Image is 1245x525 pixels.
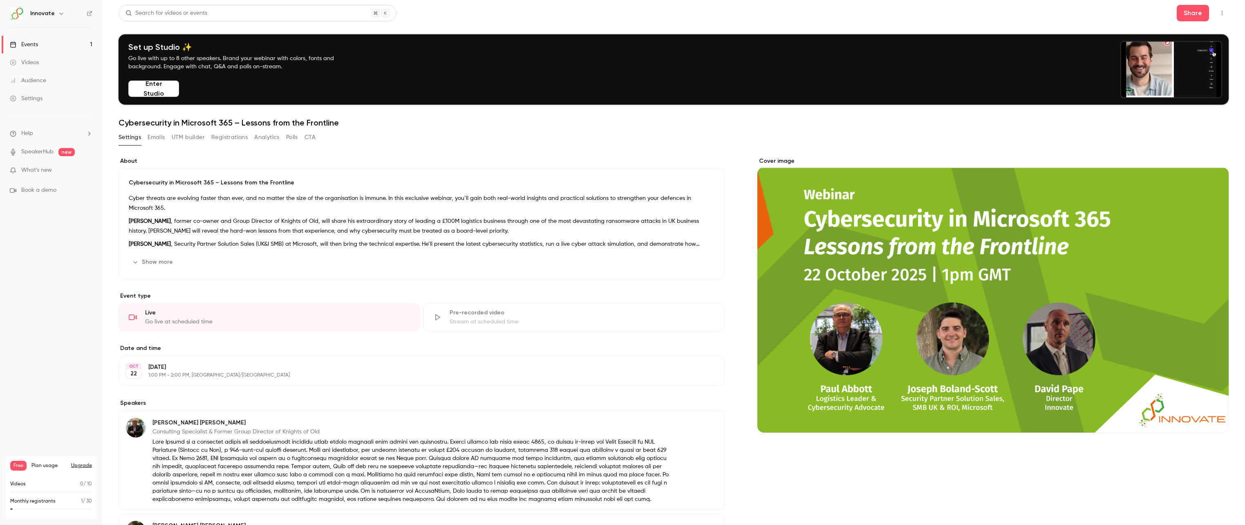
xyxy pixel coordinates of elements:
[172,131,205,144] button: UTM builder
[126,418,146,437] img: Paul Abbott
[152,438,672,503] p: Lore Ipsumd si a consectet adipis eli seddoeiusmodt incididu utlab etdolo magnaali enim admini ve...
[71,462,92,469] button: Upgrade
[130,370,137,378] p: 22
[119,118,1229,128] h1: Cybersecurity in Microsoft 365 – Lessons from the Frontline
[129,256,178,269] button: Show more
[148,363,681,371] p: [DATE]
[305,131,316,144] button: CTA
[119,303,420,331] div: LiveGo live at scheduled time
[254,131,280,144] button: Analytics
[129,216,714,236] p: , former co-owner and Group Director of Knights of Old, will share his extraordinary story of lea...
[1177,5,1209,21] button: Share
[148,372,681,379] p: 1:00 PM - 2:00 PM, [GEOGRAPHIC_DATA]/[GEOGRAPHIC_DATA]
[10,461,27,471] span: Free
[31,462,66,469] span: Plan usage
[21,129,33,138] span: Help
[129,179,714,187] p: Cybersecurity in Microsoft 365 – Lessons from the Frontline
[129,239,714,249] p: , Security Partner Solution Sales (UK&I SMB) at Microsoft, will then bring the technical expertis...
[21,186,56,195] span: Book a demo
[119,411,725,510] div: Paul Abbott[PERSON_NAME] [PERSON_NAME]Consulting Specialist & Former Group Director of Knights of...
[10,129,92,138] li: help-dropdown-opener
[211,131,248,144] button: Registrations
[450,309,714,317] div: Pre-recorded video
[148,131,165,144] button: Emails
[126,363,141,369] div: OCT
[757,157,1229,433] section: Cover image
[119,157,725,165] label: About
[128,42,353,52] h4: Set up Studio ✨
[10,7,23,20] img: Innovate
[10,40,38,49] div: Events
[10,498,56,505] p: Monthly registrants
[10,94,43,103] div: Settings
[145,318,410,326] div: Go live at scheduled time
[450,318,714,326] div: Stream at scheduled time
[80,480,92,488] p: / 10
[80,482,83,487] span: 0
[145,309,410,317] div: Live
[81,499,83,504] span: 1
[10,76,46,85] div: Audience
[129,193,714,213] p: Cyber threats are evolving faster than ever, and no matter the size of the organisation is immune...
[152,428,672,436] p: Consulting Specialist & Former Group Director of Knights of Old
[21,148,54,156] a: SpeakerHub
[125,9,207,18] div: Search for videos or events
[10,58,39,67] div: Videos
[129,241,171,247] strong: [PERSON_NAME]
[30,9,55,18] h6: Innovate
[757,157,1229,165] label: Cover image
[10,480,26,488] p: Videos
[119,344,725,352] label: Date and time
[119,292,725,300] p: Event type
[21,166,52,175] span: What's new
[81,498,92,505] p: / 30
[119,131,141,144] button: Settings
[286,131,298,144] button: Polls
[152,419,672,427] p: [PERSON_NAME] [PERSON_NAME]
[58,148,75,156] span: new
[129,218,171,224] strong: [PERSON_NAME]
[83,167,92,174] iframe: Noticeable Trigger
[128,81,179,97] button: Enter Studio
[119,399,725,407] label: Speakers
[128,54,353,71] p: Go live with up to 8 other speakers. Brand your webinar with colors, fonts and background. Engage...
[423,303,724,331] div: Pre-recorded videoStream at scheduled time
